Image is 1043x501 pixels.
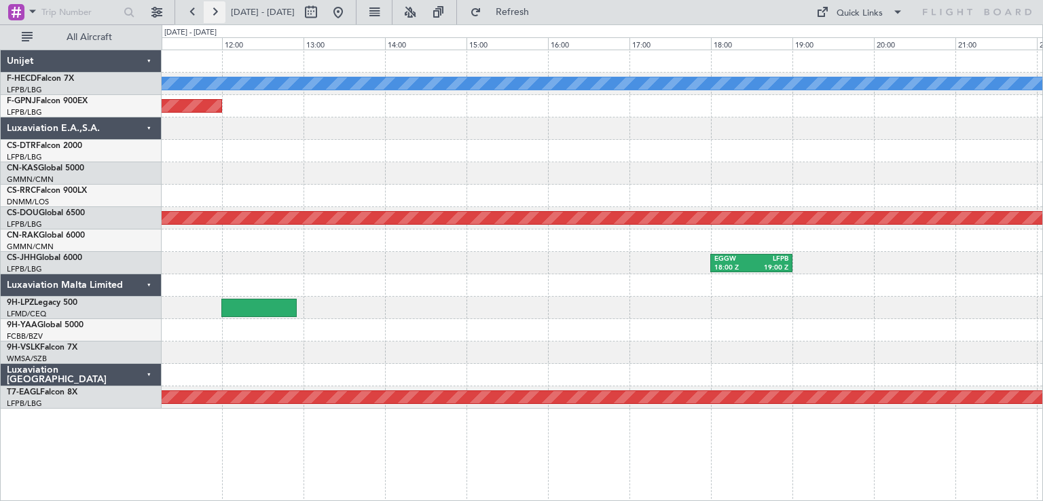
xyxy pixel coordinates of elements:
[7,219,42,229] a: LFPB/LBG
[7,164,84,172] a: CN-KASGlobal 5000
[7,242,54,252] a: GMMN/CMN
[711,37,792,50] div: 18:00
[7,97,36,105] span: F-GPNJ
[464,1,545,23] button: Refresh
[629,37,711,50] div: 17:00
[466,37,548,50] div: 15:00
[7,331,43,341] a: FCBB/BZV
[714,263,751,273] div: 18:00 Z
[7,142,36,150] span: CS-DTR
[41,2,120,22] input: Trip Number
[7,321,84,329] a: 9H-YAAGlobal 5000
[7,142,82,150] a: CS-DTRFalcon 2000
[7,264,42,274] a: LFPB/LBG
[7,398,42,409] a: LFPB/LBG
[7,97,88,105] a: F-GPNJFalcon 900EX
[548,37,629,50] div: 16:00
[385,37,466,50] div: 14:00
[7,209,39,217] span: CS-DOU
[7,75,37,83] span: F-HECD
[7,309,46,319] a: LFMD/CEQ
[7,85,42,95] a: LFPB/LBG
[7,197,49,207] a: DNMM/LOS
[751,255,788,264] div: LFPB
[7,254,36,262] span: CS-JHH
[809,1,910,23] button: Quick Links
[7,344,77,352] a: 9H-VSLKFalcon 7X
[837,7,883,20] div: Quick Links
[7,354,47,364] a: WMSA/SZB
[751,263,788,273] div: 19:00 Z
[714,255,751,264] div: EGGW
[7,299,77,307] a: 9H-LPZLegacy 500
[7,107,42,117] a: LFPB/LBG
[7,321,37,329] span: 9H-YAA
[7,344,40,352] span: 9H-VSLK
[222,37,304,50] div: 12:00
[7,231,39,240] span: CN-RAK
[955,37,1037,50] div: 21:00
[7,299,34,307] span: 9H-LPZ
[7,174,54,185] a: GMMN/CMN
[15,26,147,48] button: All Aircraft
[7,75,74,83] a: F-HECDFalcon 7X
[7,209,85,217] a: CS-DOUGlobal 6500
[7,187,36,195] span: CS-RRC
[7,187,87,195] a: CS-RRCFalcon 900LX
[7,388,77,396] a: T7-EAGLFalcon 8X
[304,37,385,50] div: 13:00
[141,37,223,50] div: 11:00
[7,388,40,396] span: T7-EAGL
[792,37,874,50] div: 19:00
[874,37,955,50] div: 20:00
[7,254,82,262] a: CS-JHHGlobal 6000
[7,231,85,240] a: CN-RAKGlobal 6000
[484,7,541,17] span: Refresh
[35,33,143,42] span: All Aircraft
[231,6,295,18] span: [DATE] - [DATE]
[7,164,38,172] span: CN-KAS
[7,152,42,162] a: LFPB/LBG
[164,27,217,39] div: [DATE] - [DATE]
